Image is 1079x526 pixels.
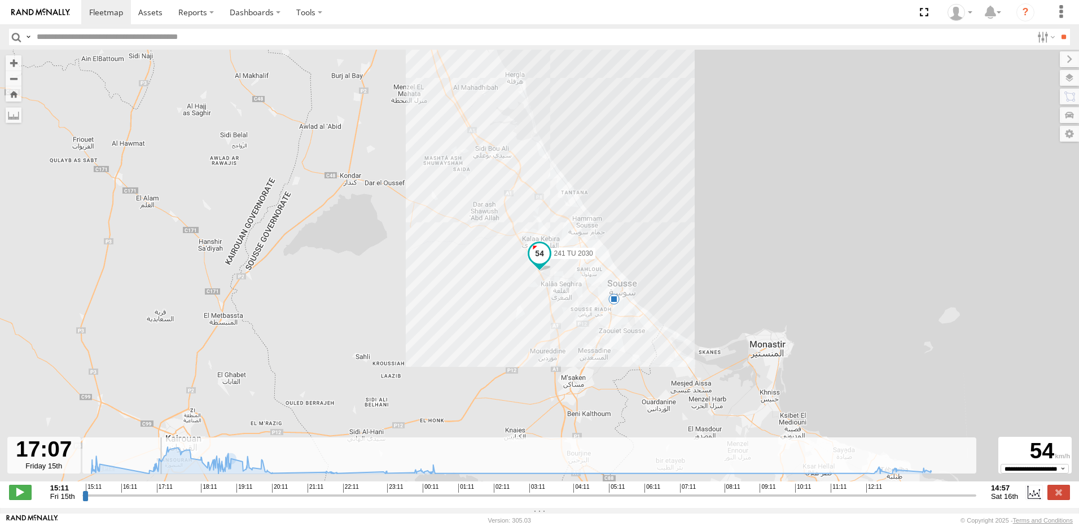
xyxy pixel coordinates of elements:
label: Map Settings [1060,126,1079,142]
span: 20:11 [272,484,288,493]
label: Search Filter Options [1033,29,1057,45]
a: Terms and Conditions [1013,517,1073,524]
span: 22:11 [343,484,359,493]
span: 09:11 [760,484,775,493]
span: 07:11 [680,484,696,493]
label: Measure [6,107,21,123]
span: Fri 15th Aug 2025 [50,492,75,501]
a: Visit our Website [6,515,58,526]
span: 16:11 [121,484,137,493]
span: 21:11 [308,484,323,493]
div: © Copyright 2025 - [960,517,1073,524]
div: Nejah Benkhalifa [944,4,976,21]
span: 05:11 [609,484,625,493]
span: 01:11 [458,484,474,493]
button: Zoom Home [6,86,21,102]
img: rand-logo.svg [11,8,70,16]
span: 02:11 [494,484,510,493]
span: 17:11 [157,484,173,493]
span: 23:11 [387,484,403,493]
span: 12:11 [866,484,882,493]
span: 06:11 [644,484,660,493]
span: 08:11 [725,484,740,493]
label: Close [1047,485,1070,499]
span: 15:11 [86,484,102,493]
strong: 14:57 [991,484,1018,492]
label: Search Query [24,29,33,45]
div: Version: 305.03 [488,517,531,524]
strong: 15:11 [50,484,75,492]
button: Zoom out [6,71,21,86]
button: Zoom in [6,55,21,71]
div: 54 [1000,439,1070,464]
span: 03:11 [529,484,545,493]
span: 11:11 [831,484,846,493]
span: 04:11 [573,484,589,493]
i: ? [1016,3,1034,21]
span: 19:11 [236,484,252,493]
span: 241 TU 2030 [554,249,593,257]
span: 10:11 [795,484,811,493]
span: Sat 16th Aug 2025 [991,492,1018,501]
label: Play/Stop [9,485,32,499]
span: 18:11 [201,484,217,493]
span: 00:11 [423,484,438,493]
